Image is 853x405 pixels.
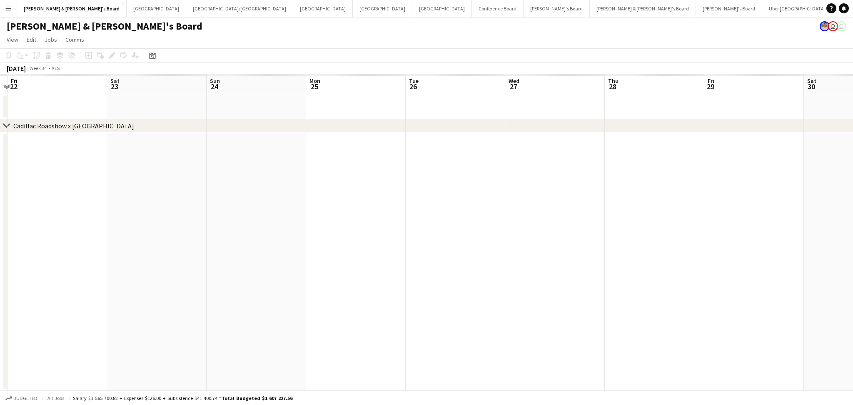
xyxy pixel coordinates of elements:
app-user-avatar: James Millard [828,21,838,31]
button: Uber [GEOGRAPHIC_DATA] [762,0,833,17]
button: [GEOGRAPHIC_DATA] [353,0,412,17]
button: [GEOGRAPHIC_DATA]/[GEOGRAPHIC_DATA] [186,0,293,17]
button: [GEOGRAPHIC_DATA] [412,0,472,17]
span: Total Budgeted $1 607 227.56 [222,395,292,401]
button: [PERSON_NAME] & [PERSON_NAME]'s Board [590,0,696,17]
app-user-avatar: James Millard [836,21,846,31]
app-user-avatar: Arrence Torres [820,21,830,31]
button: [PERSON_NAME]'s Board [524,0,590,17]
span: All jobs [46,395,66,401]
button: [GEOGRAPHIC_DATA] [293,0,353,17]
button: Conference Board [472,0,524,17]
div: Salary $1 565 700.82 + Expenses $126.00 + Subsistence $41 400.74 = [73,395,292,401]
button: [PERSON_NAME] & [PERSON_NAME]'s Board [17,0,127,17]
button: [GEOGRAPHIC_DATA] [127,0,186,17]
button: [PERSON_NAME]'s Board [696,0,762,17]
button: Budgeted [4,394,39,403]
span: Budgeted [13,395,37,401]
